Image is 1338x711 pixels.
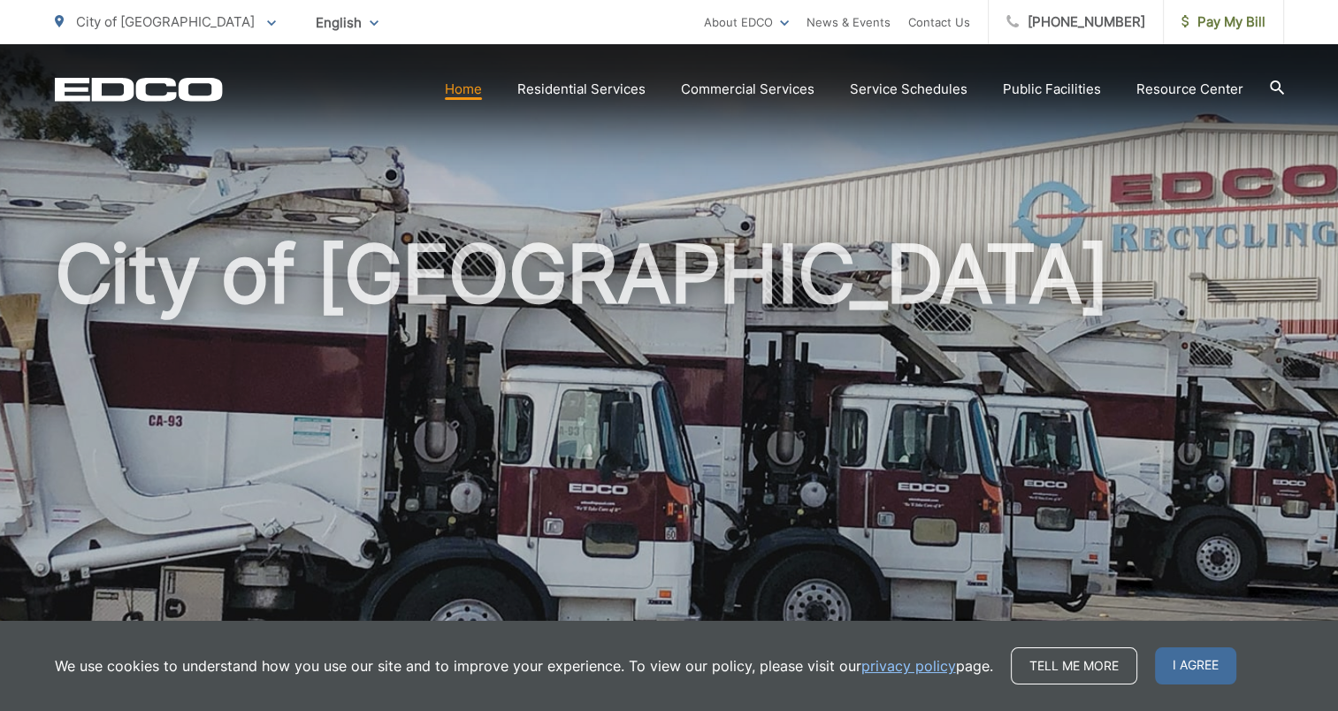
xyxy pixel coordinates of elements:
[1003,79,1101,100] a: Public Facilities
[1181,11,1265,33] span: Pay My Bill
[704,11,789,33] a: About EDCO
[807,11,891,33] a: News & Events
[55,655,993,677] p: We use cookies to understand how you use our site and to improve your experience. To view our pol...
[850,79,967,100] a: Service Schedules
[76,13,255,30] span: City of [GEOGRAPHIC_DATA]
[55,77,223,102] a: EDCD logo. Return to the homepage.
[681,79,814,100] a: Commercial Services
[861,655,956,677] a: privacy policy
[445,79,482,100] a: Home
[302,7,392,38] span: English
[517,79,646,100] a: Residential Services
[908,11,970,33] a: Contact Us
[1136,79,1243,100] a: Resource Center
